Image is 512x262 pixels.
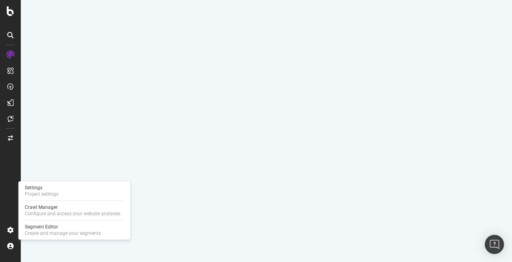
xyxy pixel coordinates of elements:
[25,230,101,236] div: Create and manage your segments
[485,235,504,254] div: Open Intercom Messenger
[25,204,120,210] div: Crawl Manager
[22,184,127,198] a: SettingsProject settings
[22,203,127,218] a: Crawl ManagerConfigure and access your website analyses
[25,191,58,197] div: Project settings
[25,210,120,217] div: Configure and access your website analyses
[22,223,127,237] a: Segment EditorCreate and manage your segments
[25,185,58,191] div: Settings
[25,224,101,230] div: Segment Editor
